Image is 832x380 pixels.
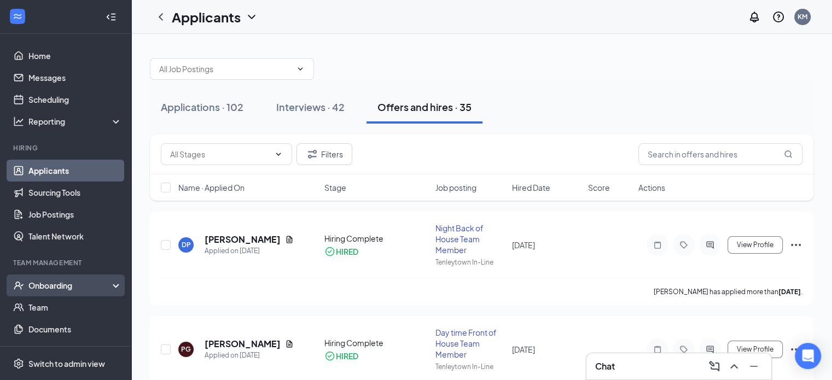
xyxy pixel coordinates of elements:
[654,287,802,296] p: [PERSON_NAME] has applied more than .
[182,240,191,249] div: DP
[638,182,665,193] span: Actions
[728,236,783,254] button: View Profile
[28,89,122,110] a: Scheduling
[306,148,319,161] svg: Filter
[435,258,505,267] div: Tenleytown In-Line
[703,241,717,249] svg: ActiveChat
[285,340,294,348] svg: Document
[795,343,821,369] div: Open Intercom Messenger
[435,327,505,360] div: Day time Front of House Team Member
[28,203,122,225] a: Job Postings
[588,182,610,193] span: Score
[154,10,167,24] svg: ChevronLeft
[745,358,763,375] button: Minimize
[106,11,117,22] svg: Collapse
[28,358,105,369] div: Switch to admin view
[789,238,802,252] svg: Ellipses
[12,11,23,22] svg: WorkstreamLogo
[324,182,346,193] span: Stage
[324,350,335,361] svg: CheckmarkCircle
[28,67,122,89] a: Messages
[706,358,723,375] button: ComposeMessage
[703,345,717,354] svg: ActiveChat
[435,223,505,255] div: Night Back of House Team Member
[13,280,24,291] svg: UserCheck
[737,241,773,249] span: View Profile
[747,360,760,373] svg: Minimize
[324,246,335,257] svg: CheckmarkCircle
[205,338,281,350] h5: [PERSON_NAME]
[748,10,761,24] svg: Notifications
[13,258,120,267] div: Team Management
[336,350,358,361] div: HIRED
[336,246,358,257] div: HIRED
[28,280,113,291] div: Onboarding
[798,12,807,21] div: KM
[178,182,245,193] span: Name · Applied On
[677,241,690,249] svg: Tag
[789,343,802,356] svg: Ellipses
[677,345,690,354] svg: Tag
[28,318,122,340] a: Documents
[205,350,294,361] div: Applied on [DATE]
[737,346,773,353] span: View Profile
[161,100,243,114] div: Applications · 102
[28,340,122,362] a: SurveysCrown
[778,288,801,296] b: [DATE]
[28,296,122,318] a: Team
[725,358,743,375] button: ChevronUp
[435,362,505,371] div: Tenleytown In-Line
[276,100,345,114] div: Interviews · 42
[728,360,741,373] svg: ChevronUp
[172,8,241,26] h1: Applicants
[274,150,283,159] svg: ChevronDown
[28,45,122,67] a: Home
[435,182,476,193] span: Job posting
[205,245,294,256] div: Applied on [DATE]
[205,233,281,245] h5: [PERSON_NAME]
[13,358,24,369] svg: Settings
[28,182,122,203] a: Sourcing Tools
[181,344,191,354] div: PG
[324,337,429,348] div: Hiring Complete
[638,143,802,165] input: Search in offers and hires
[170,148,270,160] input: All Stages
[651,345,664,354] svg: Note
[13,143,120,153] div: Hiring
[159,63,292,75] input: All Job Postings
[595,360,615,372] h3: Chat
[296,65,305,73] svg: ChevronDown
[28,116,123,127] div: Reporting
[13,116,24,127] svg: Analysis
[245,10,258,24] svg: ChevronDown
[377,100,472,114] div: Offers and hires · 35
[28,225,122,247] a: Talent Network
[324,233,429,244] div: Hiring Complete
[512,240,535,250] span: [DATE]
[285,235,294,244] svg: Document
[512,182,550,193] span: Hired Date
[28,160,122,182] a: Applicants
[772,10,785,24] svg: QuestionInfo
[728,341,783,358] button: View Profile
[512,344,535,354] span: [DATE]
[651,241,664,249] svg: Note
[708,360,721,373] svg: ComposeMessage
[296,143,352,165] button: Filter Filters
[784,150,793,159] svg: MagnifyingGlass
